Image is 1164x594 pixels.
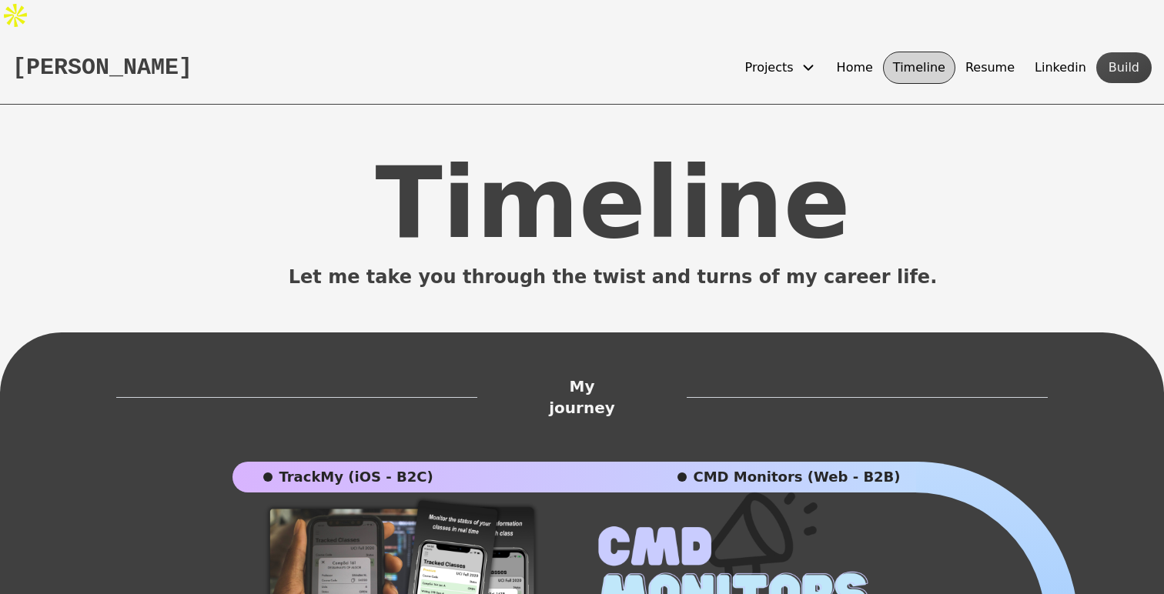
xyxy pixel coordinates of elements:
button: Linkedin [1025,52,1096,84]
button: Timeline [883,52,955,84]
button: Home [827,52,883,84]
span: Let me take you through the twist and turns of my career life. [289,265,938,289]
button: Build [1096,52,1152,83]
span: TrackMy (iOS - B2C) [279,466,433,488]
span: CMD Monitors (Web - B2B) [693,466,900,488]
button: [PERSON_NAME] [12,54,192,82]
span: Projects [745,58,794,77]
div: Timeline [62,154,1164,252]
span: My journey [539,375,625,419]
button: Resume [955,52,1025,84]
button: Projects [735,52,827,84]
